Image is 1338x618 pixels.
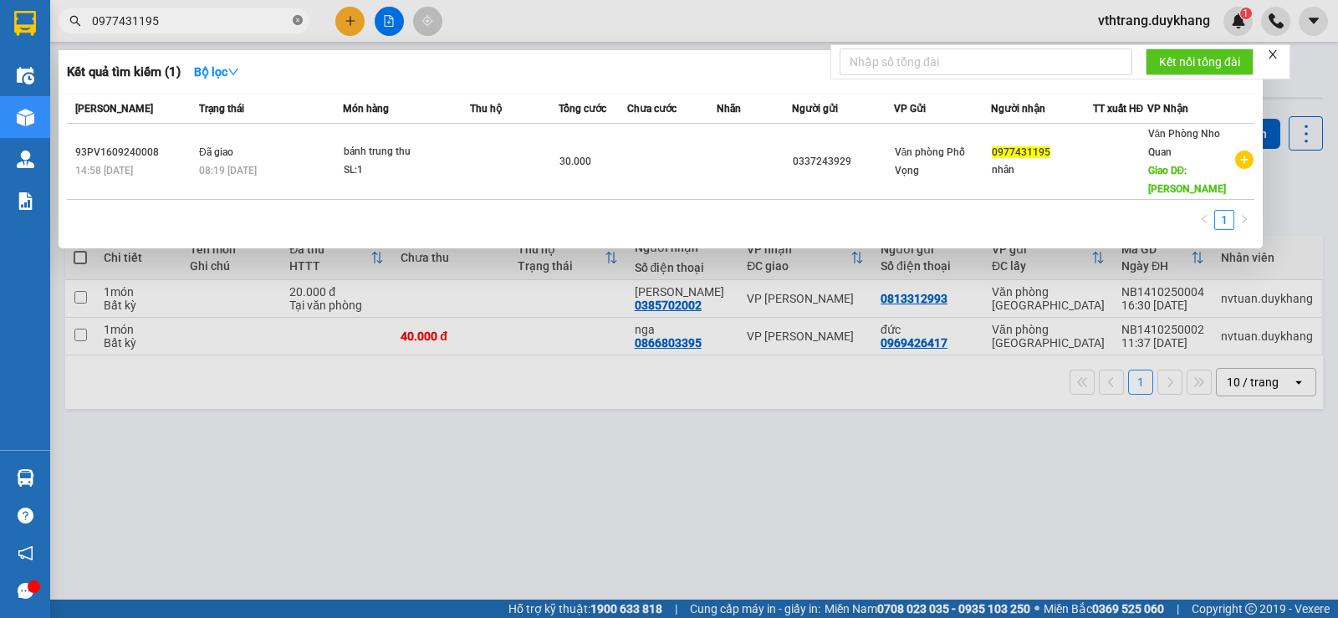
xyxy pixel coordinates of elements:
span: VP Gửi [894,103,926,115]
input: Tìm tên, số ĐT hoặc mã đơn [92,12,289,30]
button: right [1234,210,1254,230]
h3: Kết quả tìm kiếm ( 1 ) [67,64,181,81]
span: Kết nối tổng đài [1159,53,1240,71]
span: [PERSON_NAME] [75,103,153,115]
span: close-circle [293,13,303,29]
span: left [1199,214,1209,224]
span: TT xuất HĐ [1093,103,1144,115]
li: 1 [1214,210,1234,230]
strong: Bộ lọc [194,65,239,79]
span: Chưa cước [627,103,677,115]
div: 0337243929 [793,153,893,171]
a: 1 [1215,211,1233,229]
span: Món hàng [343,103,389,115]
span: search [69,15,81,27]
span: Văn phòng Phố Vọng [895,146,966,176]
span: plus-circle [1235,151,1254,169]
li: Next Page [1234,210,1254,230]
span: message [18,583,33,599]
span: notification [18,545,33,561]
span: 0977431195 [992,146,1050,158]
div: nhân [992,161,1092,179]
span: Trạng thái [199,103,244,115]
button: Bộ lọcdown [181,59,253,85]
span: close-circle [293,15,303,25]
img: solution-icon [17,192,34,210]
span: close [1267,49,1279,60]
div: SL: 1 [344,161,469,180]
span: question-circle [18,508,33,524]
img: warehouse-icon [17,109,34,126]
input: Nhập số tổng đài [840,49,1132,75]
div: bánh trung thu [344,143,469,161]
span: Văn Phòng Nho Quan [1148,128,1221,158]
span: right [1239,214,1249,224]
div: 93PV1609240008 [75,144,194,161]
span: Người nhận [991,103,1045,115]
span: Đã giao [199,146,233,158]
button: Kết nối tổng đài [1146,49,1254,75]
span: Người gửi [792,103,838,115]
span: VP Nhận [1147,103,1188,115]
span: down [227,66,239,78]
span: Thu hộ [470,103,502,115]
span: Nhãn [717,103,741,115]
span: 14:58 [DATE] [75,165,133,176]
span: Tổng cước [559,103,606,115]
span: 08:19 [DATE] [199,165,257,176]
img: warehouse-icon [17,469,34,487]
button: left [1194,210,1214,230]
img: warehouse-icon [17,151,34,168]
li: Previous Page [1194,210,1214,230]
span: 30.000 [559,156,591,167]
img: warehouse-icon [17,67,34,84]
img: logo-vxr [14,11,36,36]
span: Giao DĐ: [PERSON_NAME] [1148,165,1226,195]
